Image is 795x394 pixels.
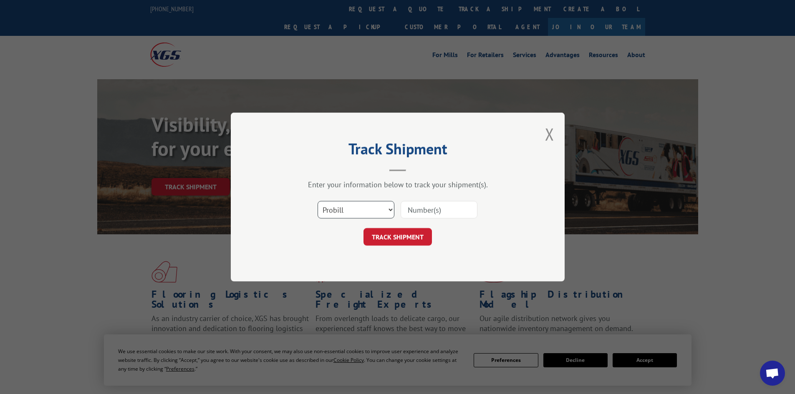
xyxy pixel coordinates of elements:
button: TRACK SHIPMENT [363,228,432,246]
div: Open chat [760,361,785,386]
input: Number(s) [401,201,477,218]
div: Enter your information below to track your shipment(s). [273,180,523,189]
h2: Track Shipment [273,143,523,159]
button: Close modal [545,123,554,145]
